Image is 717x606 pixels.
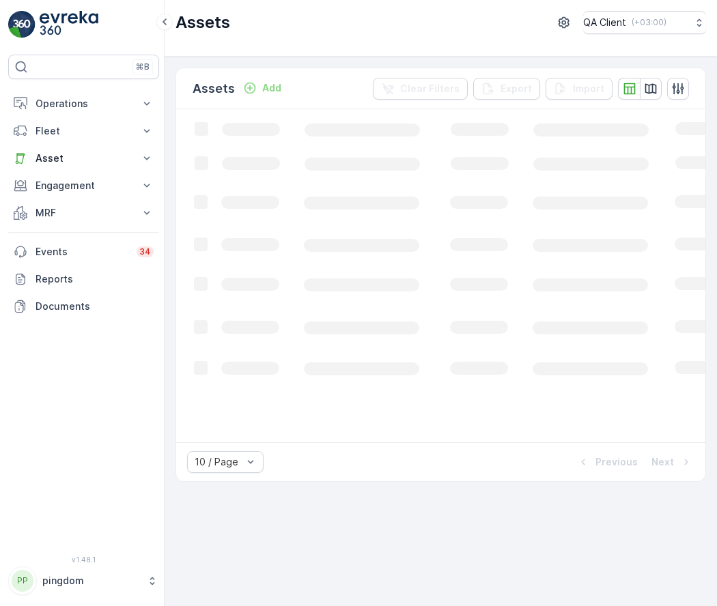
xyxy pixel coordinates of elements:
[8,90,159,117] button: Operations
[139,246,151,257] p: 34
[8,555,159,564] span: v 1.48.1
[36,151,132,165] p: Asset
[8,172,159,199] button: Engagement
[373,78,468,100] button: Clear Filters
[473,78,540,100] button: Export
[36,206,132,220] p: MRF
[501,82,532,96] p: Export
[8,265,159,293] a: Reports
[8,11,36,38] img: logo
[573,82,604,96] p: Import
[36,124,132,138] p: Fleet
[583,11,706,34] button: QA Client(+03:00)
[8,199,159,227] button: MRF
[262,81,281,95] p: Add
[8,238,159,265] a: Events34
[238,80,287,96] button: Add
[36,272,154,286] p: Reports
[651,455,674,469] p: Next
[136,61,150,72] p: ⌘B
[546,78,613,100] button: Import
[632,17,666,28] p: ( +03:00 )
[36,179,132,192] p: Engagement
[175,12,230,33] p: Assets
[583,16,626,29] p: QA Client
[400,82,460,96] p: Clear Filters
[8,117,159,145] button: Fleet
[8,566,159,595] button: PPpingdom
[40,11,98,38] img: logo_light-DOdMpM7g.png
[650,454,694,470] button: Next
[575,454,639,470] button: Previous
[8,293,159,320] a: Documents
[42,574,140,588] p: pingdom
[8,145,159,172] button: Asset
[36,97,132,111] p: Operations
[193,79,235,98] p: Assets
[36,300,154,313] p: Documents
[12,570,33,592] div: PP
[595,455,638,469] p: Previous
[36,245,128,259] p: Events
